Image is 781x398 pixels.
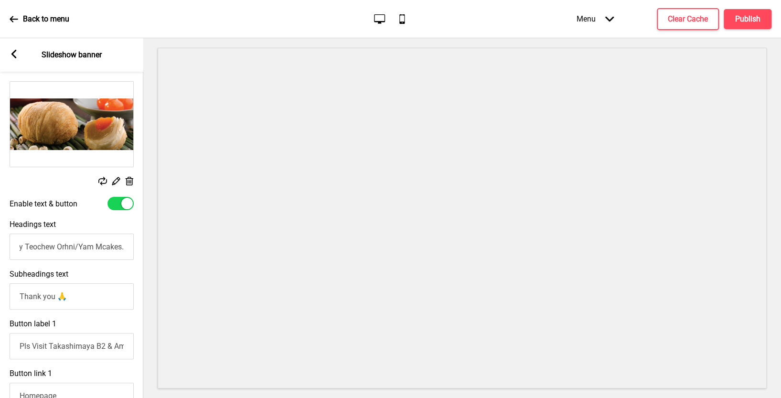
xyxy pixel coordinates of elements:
button: Clear Cache [657,8,719,30]
label: Subheadings text [10,269,68,279]
h4: Clear Cache [668,14,708,24]
h4: Publish [735,14,760,24]
label: Button label 1 [10,319,56,328]
label: Headings text [10,220,56,229]
label: Button link 1 [10,369,52,378]
img: Image [10,82,133,167]
a: Back to menu [10,6,69,32]
p: Slideshow banner [42,50,102,60]
button: Publish [724,9,771,29]
p: Back to menu [23,14,69,24]
div: Menu [567,5,623,33]
label: Enable text & button [10,199,77,208]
